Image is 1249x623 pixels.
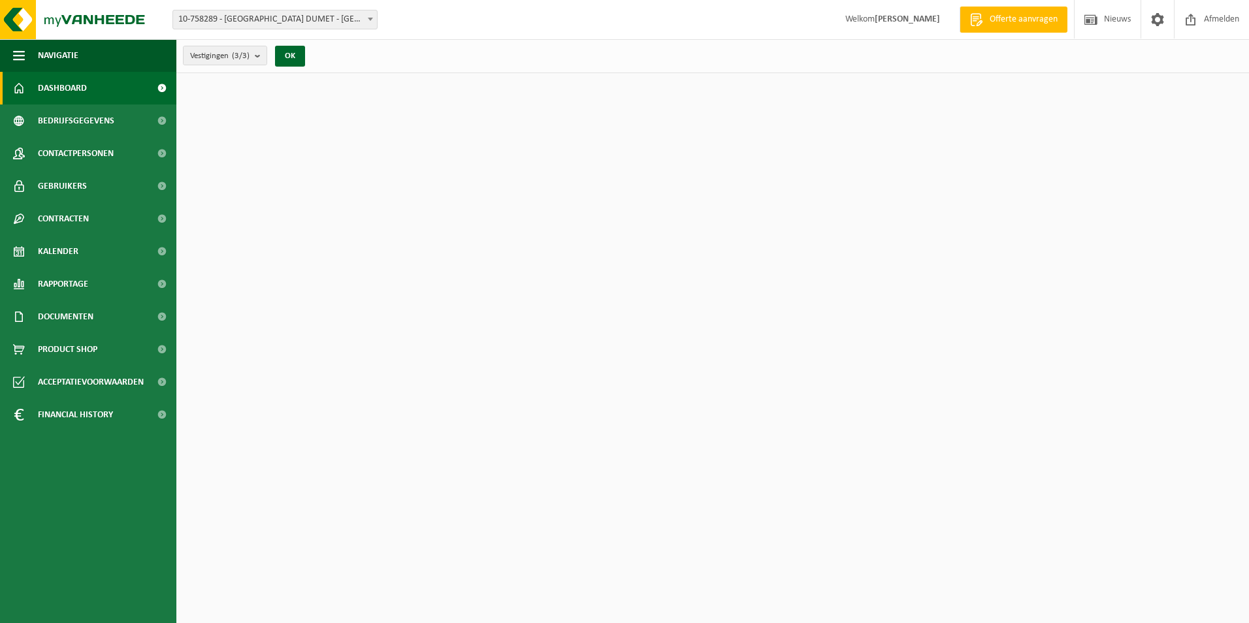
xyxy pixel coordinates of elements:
[173,10,377,29] span: 10-758289 - NV DUMET - KORTRIJK
[38,39,78,72] span: Navigatie
[38,170,87,202] span: Gebruikers
[275,46,305,67] button: OK
[38,366,144,398] span: Acceptatievoorwaarden
[38,398,113,431] span: Financial History
[38,104,114,137] span: Bedrijfsgegevens
[232,52,250,60] count: (3/3)
[38,300,93,333] span: Documenten
[38,268,88,300] span: Rapportage
[190,46,250,66] span: Vestigingen
[38,137,114,170] span: Contactpersonen
[183,46,267,65] button: Vestigingen(3/3)
[875,14,940,24] strong: [PERSON_NAME]
[38,72,87,104] span: Dashboard
[38,235,78,268] span: Kalender
[38,333,97,366] span: Product Shop
[960,7,1067,33] a: Offerte aanvragen
[38,202,89,235] span: Contracten
[172,10,378,29] span: 10-758289 - NV DUMET - KORTRIJK
[986,13,1061,26] span: Offerte aanvragen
